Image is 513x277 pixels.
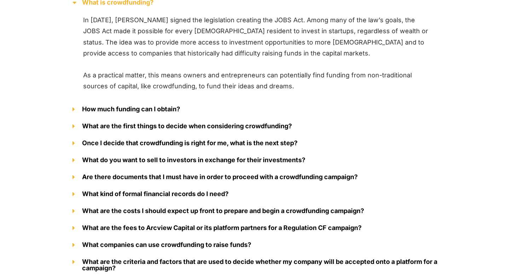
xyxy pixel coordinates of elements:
[65,185,448,202] div: What kind of formal financial records do I need?
[65,135,448,152] div: Once I decide that crowdfunding is right for me, what is the next step?
[65,152,448,169] div: What do you want to sell to investors in exchange for their investments?
[65,236,448,253] div: What companies can use crowdfunding to raise funds?
[82,224,362,231] a: What are the fees to Arcview Capital or its platform partners for a Regulation CF campaign?
[82,122,292,130] a: What are the first things to decide when considering crowdfunding?
[82,258,437,272] a: What are the criteria and factors that are used to decide whether my company will be accepted ont...
[82,105,180,113] a: How much funding can I obtain?
[82,173,358,181] a: Are there documents that I must have in order to proceed with a crowdfunding campaign?
[82,156,305,164] a: What do you want to sell to investors in exchange for their investments?
[83,70,430,92] p: As a practical matter, this means owners and entrepreneurs can potentially find funding from non-...
[65,101,448,118] div: How much funding can I obtain?
[82,241,251,248] a: What companies can use crowdfunding to raise funds?
[82,190,229,198] a: What kind of formal financial records do I need?
[65,202,448,219] div: What are the costs I should expect up front to prepare and begin a crowdfunding campaign?
[82,139,298,147] a: Once I decide that crowdfunding is right for me, what is the next step?
[65,118,448,135] div: What are the first things to decide when considering crowdfunding?
[65,11,448,101] div: What is crowdfunding?
[82,207,364,214] a: What are the costs I should expect up front to prepare and begin a crowdfunding campaign?
[65,253,448,277] div: What are the criteria and factors that are used to decide whether my company will be accepted ont...
[83,14,430,59] p: In [DATE], [PERSON_NAME] signed the legislation creating the JOBS Act. Among many of the law’s go...
[65,219,448,236] div: What are the fees to Arcview Capital or its platform partners for a Regulation CF campaign?
[65,169,448,185] div: Are there documents that I must have in order to proceed with a crowdfunding campaign?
